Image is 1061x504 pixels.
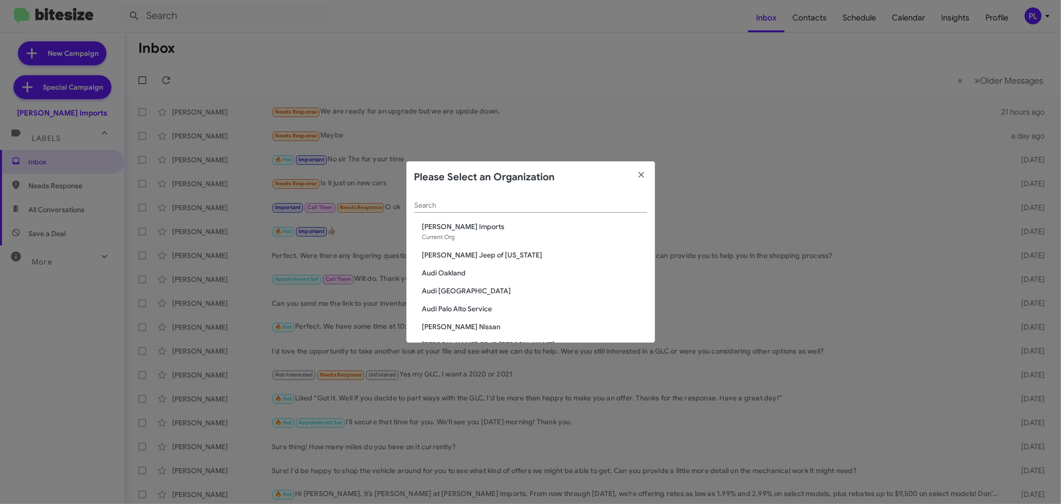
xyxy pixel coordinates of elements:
[422,286,647,296] span: Audi [GEOGRAPHIC_DATA]
[422,304,647,314] span: Audi Palo Alto Service
[414,169,555,185] h2: Please Select an Organization
[422,340,647,350] span: [PERSON_NAME] CDJR [PERSON_NAME]
[422,222,647,232] span: [PERSON_NAME] Imports
[422,250,647,260] span: [PERSON_NAME] Jeep of [US_STATE]
[422,322,647,332] span: [PERSON_NAME] Nissan
[422,268,647,278] span: Audi Oakland
[422,233,455,241] span: Current Org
